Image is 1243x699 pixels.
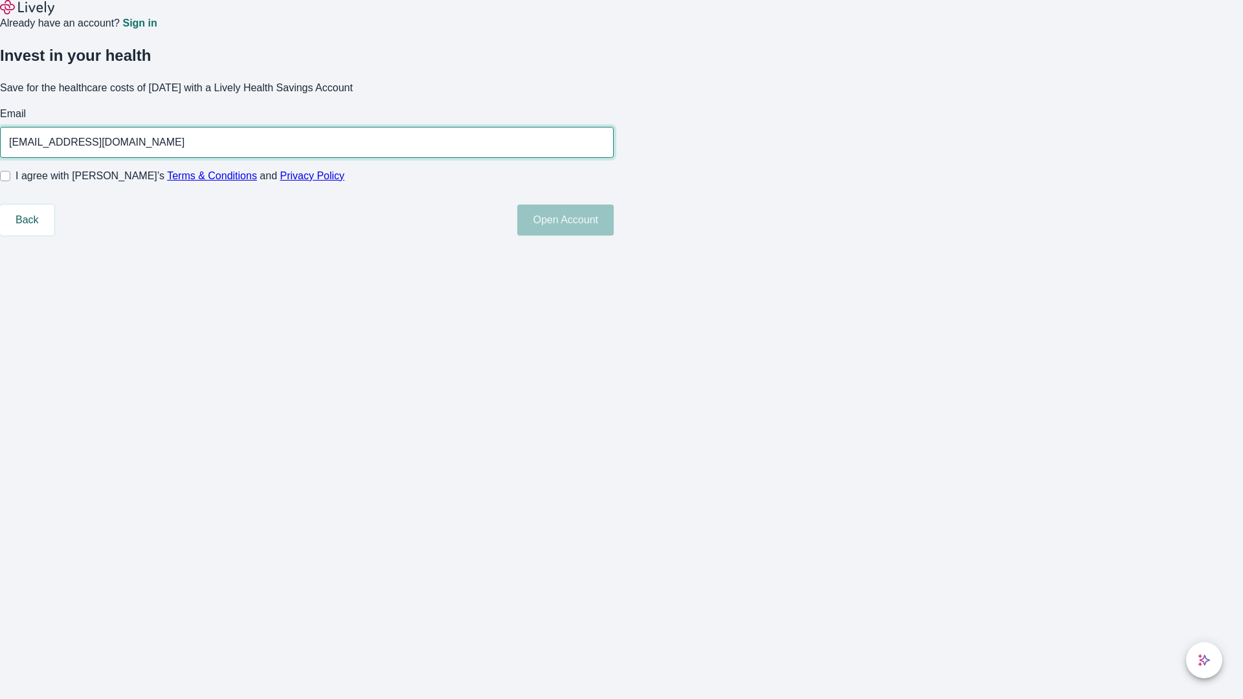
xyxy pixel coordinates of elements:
[167,170,257,181] a: Terms & Conditions
[122,18,157,28] a: Sign in
[1198,654,1211,667] svg: Lively AI Assistant
[1186,642,1222,678] button: chat
[16,168,344,184] span: I agree with [PERSON_NAME]’s and
[280,170,345,181] a: Privacy Policy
